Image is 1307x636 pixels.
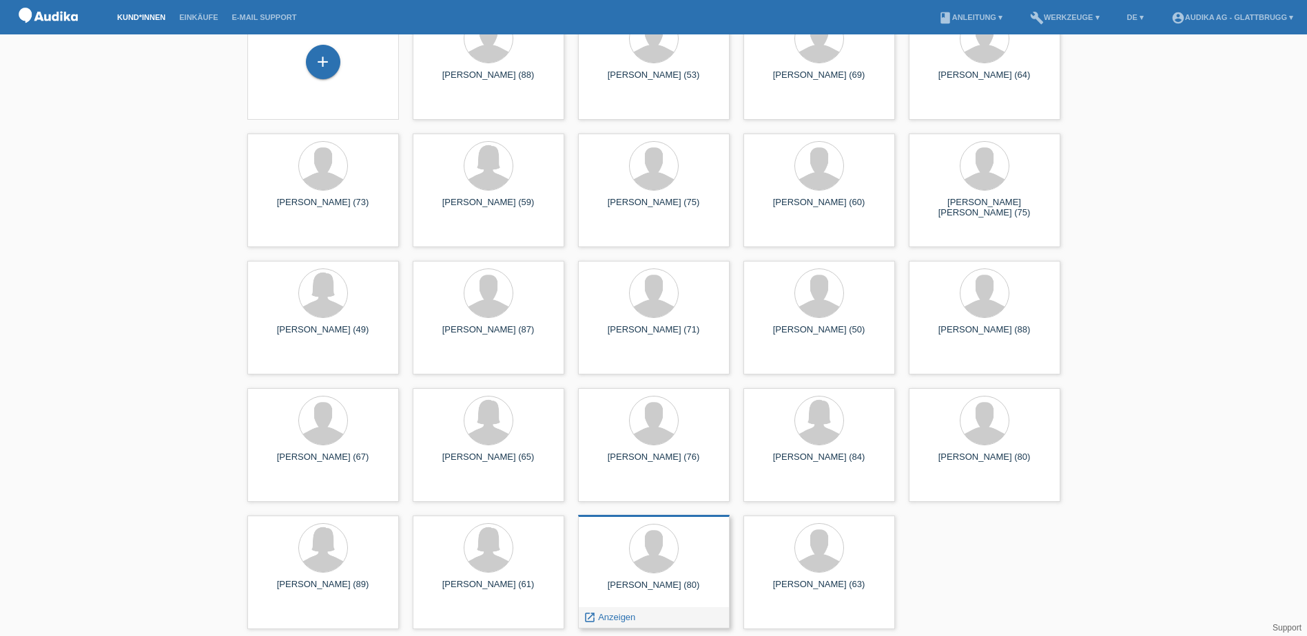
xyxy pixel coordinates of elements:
div: [PERSON_NAME] (84) [754,452,884,474]
a: account_circleAudika AG - Glattbrugg ▾ [1164,13,1300,21]
div: [PERSON_NAME] (61) [424,579,553,601]
i: build [1030,11,1044,25]
a: Kund*innen [110,13,172,21]
a: E-Mail Support [225,13,304,21]
div: [PERSON_NAME] (88) [424,70,553,92]
a: launch Anzeigen [584,612,636,622]
i: launch [584,611,596,624]
i: book [938,11,952,25]
div: [PERSON_NAME] (80) [920,452,1049,474]
div: [PERSON_NAME] (53) [589,70,719,92]
div: [PERSON_NAME] (89) [258,579,388,601]
div: [PERSON_NAME] (50) [754,324,884,346]
div: [PERSON_NAME] (60) [754,197,884,219]
div: [PERSON_NAME] (67) [258,452,388,474]
a: bookAnleitung ▾ [932,13,1009,21]
div: [PERSON_NAME] (64) [920,70,1049,92]
a: buildWerkzeuge ▾ [1023,13,1107,21]
a: Support [1273,623,1301,633]
div: [PERSON_NAME] (87) [424,324,553,346]
a: POS — MF Group [14,27,83,37]
div: [PERSON_NAME] (80) [589,580,719,602]
i: account_circle [1171,11,1185,25]
div: [PERSON_NAME] (69) [754,70,884,92]
div: Kund*in hinzufügen [307,50,340,74]
div: [PERSON_NAME] (49) [258,324,388,346]
div: [PERSON_NAME] [PERSON_NAME] (75) [920,197,1049,219]
div: [PERSON_NAME] (71) [589,324,719,346]
div: [PERSON_NAME] (73) [258,197,388,219]
a: DE ▾ [1120,13,1151,21]
a: Einkäufe [172,13,225,21]
div: [PERSON_NAME] (59) [424,197,553,219]
div: [PERSON_NAME] (63) [754,579,884,601]
div: [PERSON_NAME] (76) [589,452,719,474]
div: [PERSON_NAME] (65) [424,452,553,474]
div: [PERSON_NAME] (88) [920,324,1049,346]
span: Anzeigen [598,612,635,622]
div: [PERSON_NAME] (75) [589,197,719,219]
